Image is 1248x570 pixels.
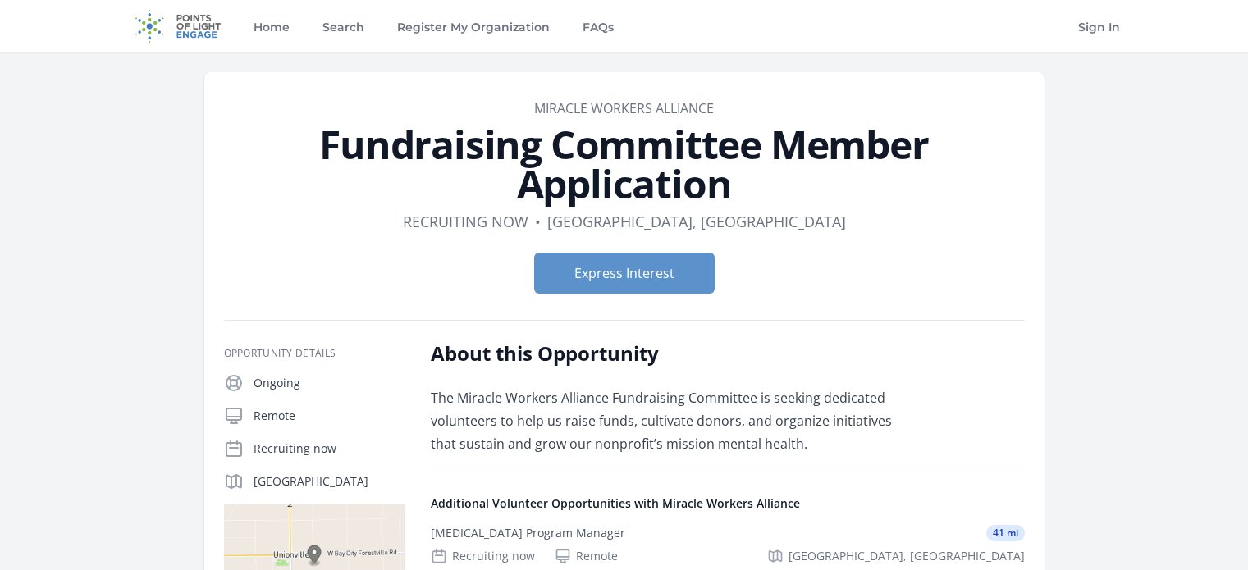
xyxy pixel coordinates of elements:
[534,253,715,294] button: Express Interest
[431,548,535,564] div: Recruiting now
[431,495,1025,512] h4: Additional Volunteer Opportunities with Miracle Workers Alliance
[254,440,405,457] p: Recruiting now
[986,525,1025,541] span: 41 mi
[431,340,911,367] h2: About this Opportunity
[431,386,911,455] p: The Miracle Workers Alliance Fundraising Committee is seeking dedicated volunteers to help us rai...
[555,548,618,564] div: Remote
[254,473,405,490] p: [GEOGRAPHIC_DATA]
[254,375,405,391] p: Ongoing
[224,347,405,360] h3: Opportunity Details
[403,210,528,233] dd: Recruiting now
[431,525,625,541] div: [MEDICAL_DATA] Program Manager
[534,99,714,117] a: Miracle Workers Alliance
[254,408,405,424] p: Remote
[535,210,541,233] div: •
[224,125,1025,203] h1: Fundraising Committee Member Application
[547,210,846,233] dd: [GEOGRAPHIC_DATA], [GEOGRAPHIC_DATA]
[789,548,1025,564] span: [GEOGRAPHIC_DATA], [GEOGRAPHIC_DATA]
